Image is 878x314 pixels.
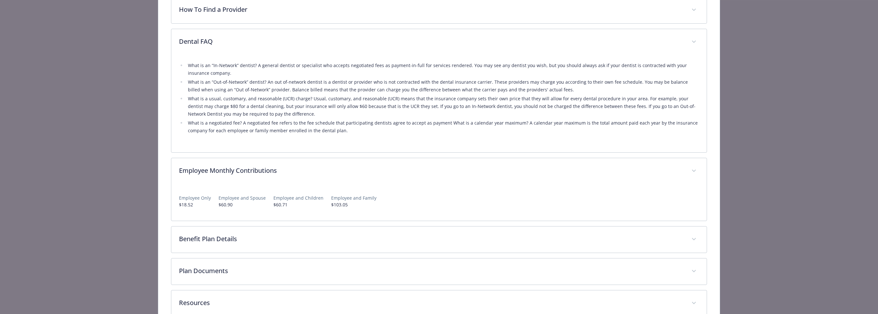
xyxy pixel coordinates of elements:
li: What is an “Out-of-Network” dentist? An out of-network dentist is a dentist or provider who is no... [186,78,699,94]
p: Employee and Children [273,195,324,201]
li: What is an “In-Network” dentist? A general dentist or specialist who accepts negotiated fees as p... [186,62,699,77]
p: Benefit Plan Details [179,234,683,244]
div: Employee Monthly Contributions [171,158,706,184]
li: What is a negotiated fee? A negotiated fee refers to the fee schedule that participating dentists... [186,119,699,134]
p: $18.52 [179,201,211,208]
p: Employee Only [179,195,211,201]
li: What is a usual, customary, and reasonable (UCR) charge? Usual, customary, and reasonable (UCR) m... [186,95,699,118]
div: Dental FAQ [171,29,706,55]
p: Dental FAQ [179,37,683,46]
p: $60.90 [219,201,266,208]
p: Employee Monthly Contributions [179,166,683,175]
div: Plan Documents [171,258,706,285]
p: $60.71 [273,201,324,208]
p: Resources [179,298,683,308]
div: Dental FAQ [171,55,706,152]
div: Benefit Plan Details [171,226,706,253]
p: Employee and Spouse [219,195,266,201]
p: How To Find a Provider [179,5,683,14]
div: Employee Monthly Contributions [171,184,706,221]
p: Plan Documents [179,266,683,276]
p: Employee and Family [331,195,376,201]
p: $103.05 [331,201,376,208]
